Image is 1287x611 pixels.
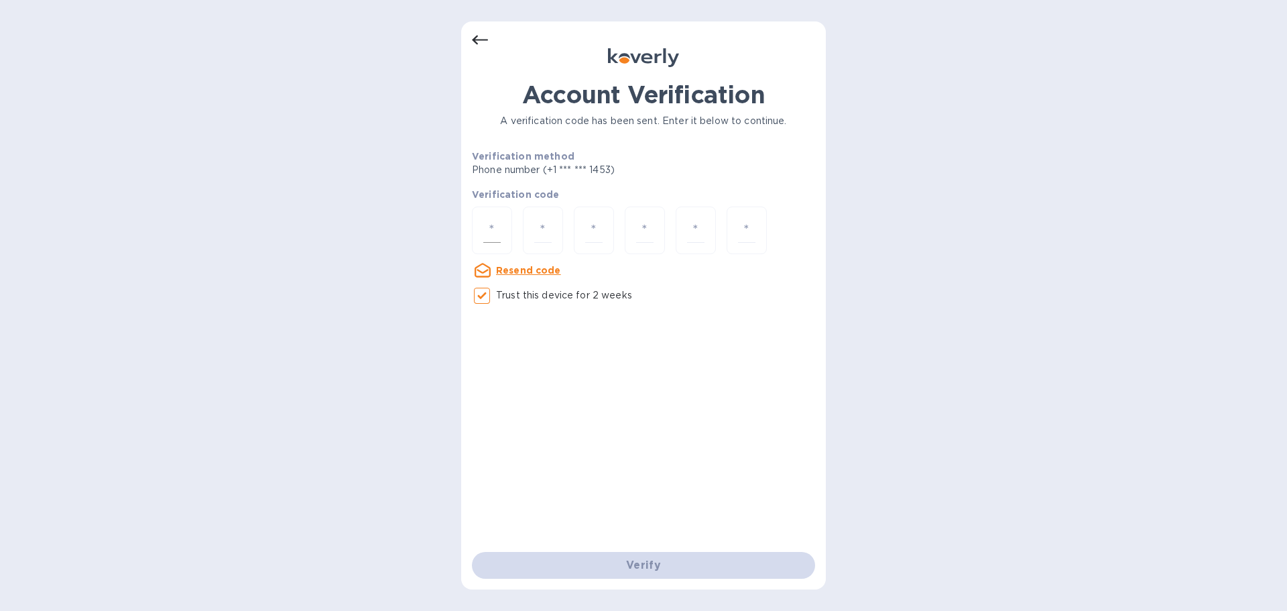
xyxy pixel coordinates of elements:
b: Verification method [472,151,574,162]
p: A verification code has been sent. Enter it below to continue. [472,114,815,128]
p: Verification code [472,188,815,201]
h1: Account Verification [472,80,815,109]
u: Resend code [496,265,561,276]
p: Trust this device for 2 weeks [496,288,632,302]
p: Phone number (+1 *** *** 1453) [472,163,717,177]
